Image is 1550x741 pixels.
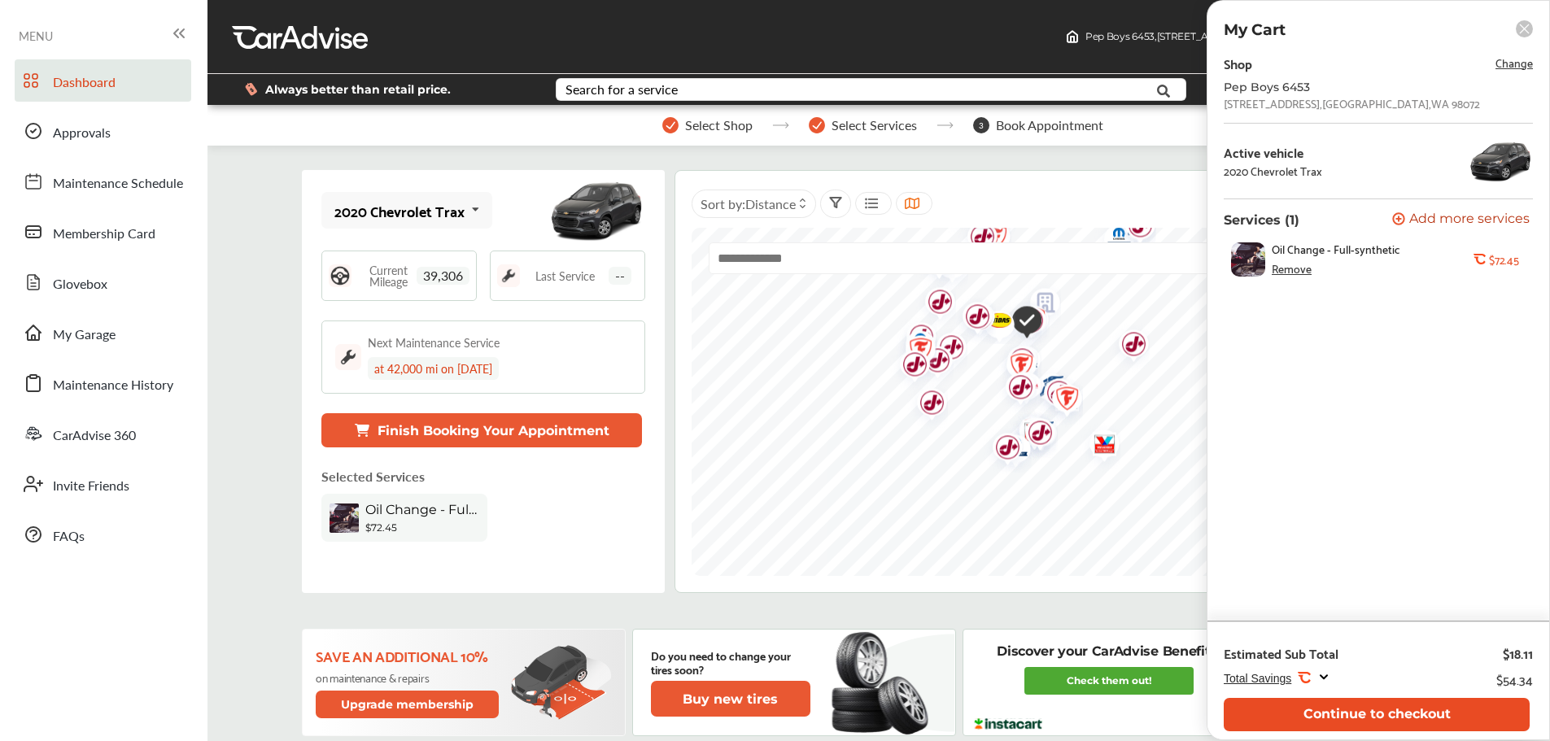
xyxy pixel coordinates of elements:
img: logo-goodyear.png [1024,364,1068,412]
a: Invite Friends [15,463,191,505]
img: check-icon.521c8815.svg [1000,298,1041,347]
button: Add more services [1392,212,1530,228]
img: stepper-checkmark.b5569197.svg [809,117,825,133]
div: Map marker [980,425,1021,476]
div: $18.11 [1503,645,1533,661]
img: logo-mopar.png [893,322,937,368]
img: stepper-arrow.e24c07c6.svg [772,122,789,129]
div: Map marker [1077,421,1118,473]
span: My Garage [53,325,116,346]
span: Distance [745,194,796,213]
img: dollor_label_vector.a70140d1.svg [245,82,257,96]
a: My Garage [15,312,191,354]
div: Pep Boys 6453 [1224,81,1484,94]
span: -- [609,267,631,285]
a: FAQs [15,513,191,556]
img: logo-jiffylube.png [888,342,931,393]
button: Finish Booking Your Appointment [321,413,642,447]
img: logo-valvoline.png [1007,409,1050,460]
div: Map marker [1032,370,1072,421]
img: 12983_st0640_046.jpg [1468,137,1533,185]
img: logo-jiffylube.png [1032,370,1075,421]
div: Shop [1224,52,1252,74]
span: Select Services [832,118,917,133]
div: Map marker [1004,298,1045,349]
img: logo-firestone.png [893,327,937,378]
img: oil-change-thumb.jpg [1231,242,1265,277]
div: 2020 Chevrolet Trax [1224,164,1322,177]
div: 2020 Chevrolet Trax [334,203,465,219]
img: logo-firestone.png [1040,376,1083,427]
div: Active vehicle [1224,145,1322,159]
img: logo-jiffylube.png [913,279,956,330]
p: Do you need to change your tires soon? [651,648,810,676]
a: Maintenance Schedule [15,160,191,203]
div: Map marker [1018,280,1059,331]
span: Approvals [53,123,111,144]
div: Map marker [972,302,1013,344]
img: logo-jiffylube.png [1107,321,1150,373]
button: Upgrade membership [316,691,500,718]
div: [STREET_ADDRESS] , [GEOGRAPHIC_DATA] , WA 98072 [1224,97,1480,110]
span: Oil Change - Full-synthetic [365,502,479,517]
span: Current Mileage [360,264,417,287]
div: Map marker [924,325,965,376]
img: mobile_12983_st0640_046.jpg [548,174,645,247]
img: instacart-logo.217963cc.svg [972,718,1045,730]
div: Search for a service [565,83,678,96]
div: Map marker [993,364,1034,416]
p: Discover your CarAdvise Benefits! [997,643,1220,660]
div: Map marker [953,294,993,346]
img: logo-jiffylube.png [950,294,993,345]
div: Map marker [998,338,1039,384]
img: oil-change-thumb.jpg [330,503,359,533]
img: logo-jiffylube.png [980,425,1024,476]
a: Add more services [1392,212,1533,228]
button: Buy new tires [651,681,810,717]
div: Next Maintenance Service [368,334,500,351]
div: Map marker [1007,409,1048,460]
p: Save an additional 10% [316,647,502,665]
div: Map marker [888,342,928,393]
img: logo-jiffylube.png [995,338,1038,389]
img: logo-valvoline.png [1077,421,1120,473]
a: Dashboard [15,59,191,102]
img: maintenance_logo [497,264,520,287]
span: Maintenance Schedule [53,173,183,194]
a: Approvals [15,110,191,152]
img: logo-firestone.png [1006,408,1050,459]
img: logo-firestone.png [1006,297,1050,348]
div: Map marker [1040,376,1081,427]
img: logo-pepboys.png [999,364,1042,415]
span: Add more services [1409,212,1530,228]
span: Membership Card [53,224,155,245]
div: Map marker [995,338,1036,389]
span: Maintenance History [53,375,173,396]
a: Maintenance History [15,362,191,404]
div: Map marker [893,322,934,368]
span: Book Appointment [996,118,1103,133]
span: MENU [19,29,53,42]
b: $72.45 [365,521,397,534]
div: Map marker [1006,297,1047,348]
span: Oil Change - Full-synthetic [1272,242,1400,255]
p: My Cart [1224,20,1286,39]
div: Map marker [913,279,954,330]
span: CarAdvise 360 [53,425,136,447]
div: Map marker [1013,410,1054,461]
b: $72.45 [1489,253,1518,266]
span: Always better than retail price. [265,84,451,95]
p: Services (1) [1224,212,1299,228]
img: logo-jiffylube.png [894,314,937,365]
div: at 42,000 mi on [DATE] [368,357,499,380]
div: Map marker [905,380,945,431]
img: logo-jiffylube.png [1013,410,1056,461]
div: Remove [1272,262,1312,275]
div: Map marker [894,314,935,365]
img: stepper-checkmark.b5569197.svg [662,117,679,133]
img: logo-jiffylube.png [993,364,1037,416]
a: CarAdvise 360 [15,412,191,455]
span: 3 [973,117,989,133]
span: 39,306 [417,267,469,285]
span: FAQs [53,526,85,547]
